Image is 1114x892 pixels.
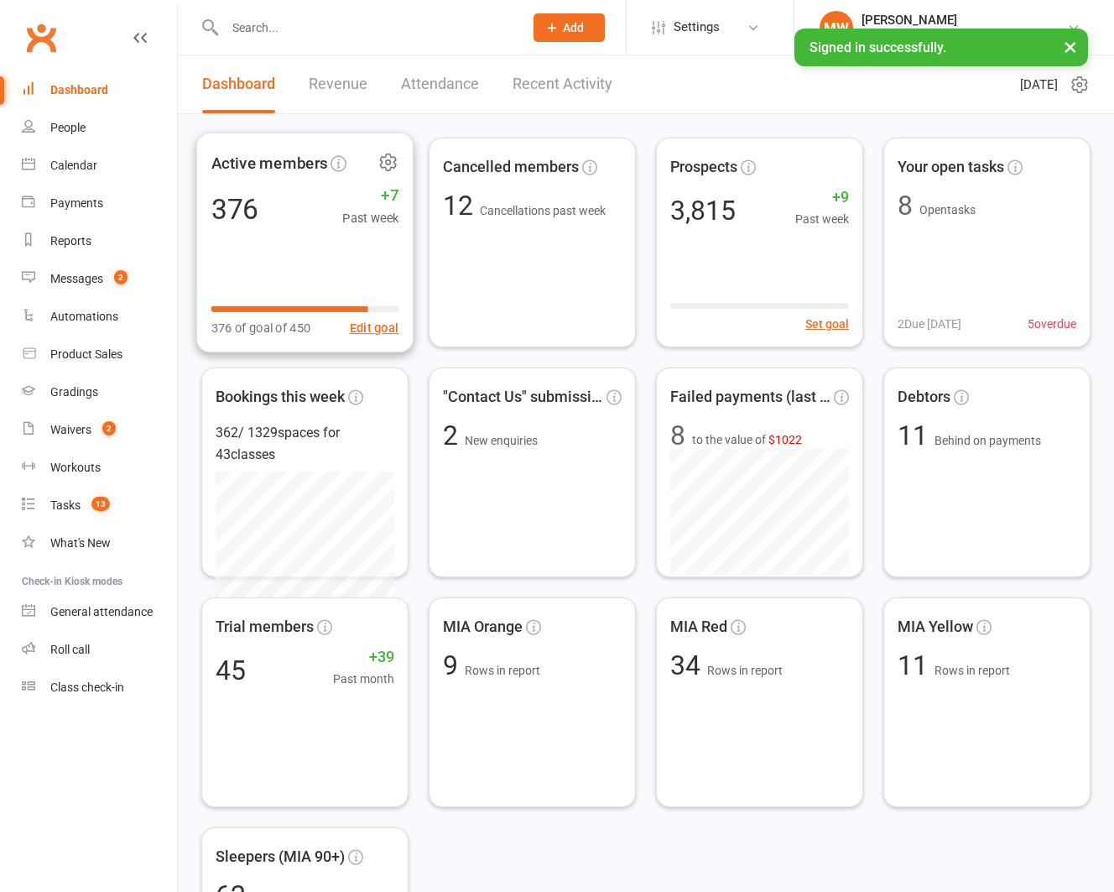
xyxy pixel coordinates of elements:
span: 12 [443,190,480,222]
div: Payments [50,196,103,210]
span: Sleepers (MIA 90+) [216,845,345,869]
span: Signed in successfully. [809,39,946,55]
a: Tasks 13 [22,487,177,524]
span: 2 [102,421,116,436]
span: Open tasks [919,203,976,216]
div: 8 [898,192,913,219]
span: 11 [898,420,934,451]
input: Search... [220,16,512,39]
div: 3,815 [670,197,736,224]
span: "Contact Us" submissions [443,385,603,409]
a: Automations [22,298,177,336]
div: Tasks [50,498,81,512]
span: Rows in report [934,664,1010,677]
span: 2 Due [DATE] [898,315,961,333]
div: Roll call [50,643,90,656]
a: Product Sales [22,336,177,373]
span: +7 [342,183,398,208]
div: Dashboard [50,83,108,97]
a: Gradings [22,373,177,411]
span: Bookings this week [216,385,345,409]
button: Set goal [805,315,849,333]
span: Failed payments (last 30d) [670,385,830,409]
a: Dashboard [202,55,275,113]
span: Debtors [898,385,950,409]
a: Revenue [309,55,367,113]
div: What's New [50,536,111,550]
div: Waivers [50,423,91,436]
span: 2 [114,270,128,284]
span: +39 [333,645,394,670]
span: New enquiries [465,434,538,447]
button: Add [534,13,605,42]
a: Waivers 2 [22,411,177,449]
a: Recent Activity [513,55,612,113]
span: Behind on payments [934,434,1041,447]
a: Messages 2 [22,260,177,298]
span: 13 [91,497,110,511]
span: Cancellations past week [480,204,606,217]
a: Dashboard [22,71,177,109]
span: MIA Orange [443,615,523,639]
div: Product Sales [50,347,122,361]
span: 34 [670,649,707,681]
span: $1022 [768,433,802,446]
div: 376 [211,195,259,223]
div: Gradings [50,385,98,399]
div: 45 [216,657,246,684]
span: MIA Yellow [898,615,973,639]
span: 9 [443,649,465,681]
div: Calendar [50,159,97,172]
div: MW [820,11,853,44]
a: Class kiosk mode [22,669,177,707]
div: Reports [50,234,91,248]
span: [DATE] [1020,75,1058,95]
span: 376 of goal of 450 [211,318,311,338]
div: Workouts [50,461,101,474]
span: MIA Red [670,615,727,639]
span: Past week [795,210,849,228]
span: Cancelled members [443,155,579,180]
a: General attendance kiosk mode [22,593,177,631]
a: Roll call [22,631,177,669]
span: Your open tasks [898,155,1004,180]
span: Past week [342,208,398,228]
div: Automations [50,310,118,323]
div: 362 / 1329 spaces for 43 classes [216,422,394,465]
span: Rows in report [465,664,540,677]
span: Settings [674,8,720,46]
span: Trial members [216,615,314,639]
a: Clubworx [20,17,62,59]
span: 2 [443,420,465,451]
span: Past month [333,670,394,688]
a: Attendance [401,55,479,113]
div: People [50,121,86,134]
button: × [1055,29,1085,65]
a: Payments [22,185,177,222]
a: Calendar [22,147,177,185]
div: 8 [670,422,685,449]
span: to the value of [692,430,802,449]
a: What's New [22,524,177,562]
span: Active members [211,150,328,175]
a: Reports [22,222,177,260]
span: 11 [898,649,934,681]
a: Workouts [22,449,177,487]
div: Messages [50,272,103,285]
span: +9 [795,185,849,210]
div: [PERSON_NAME] [862,13,1067,28]
div: Urban Muaythai - [GEOGRAPHIC_DATA] [862,28,1067,43]
span: Rows in report [707,664,783,677]
span: Prospects [670,155,737,180]
span: Add [563,21,584,34]
a: People [22,109,177,147]
div: General attendance [50,605,153,618]
div: Class check-in [50,681,124,694]
button: Edit goal [350,318,399,338]
span: 5 overdue [1028,315,1076,333]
